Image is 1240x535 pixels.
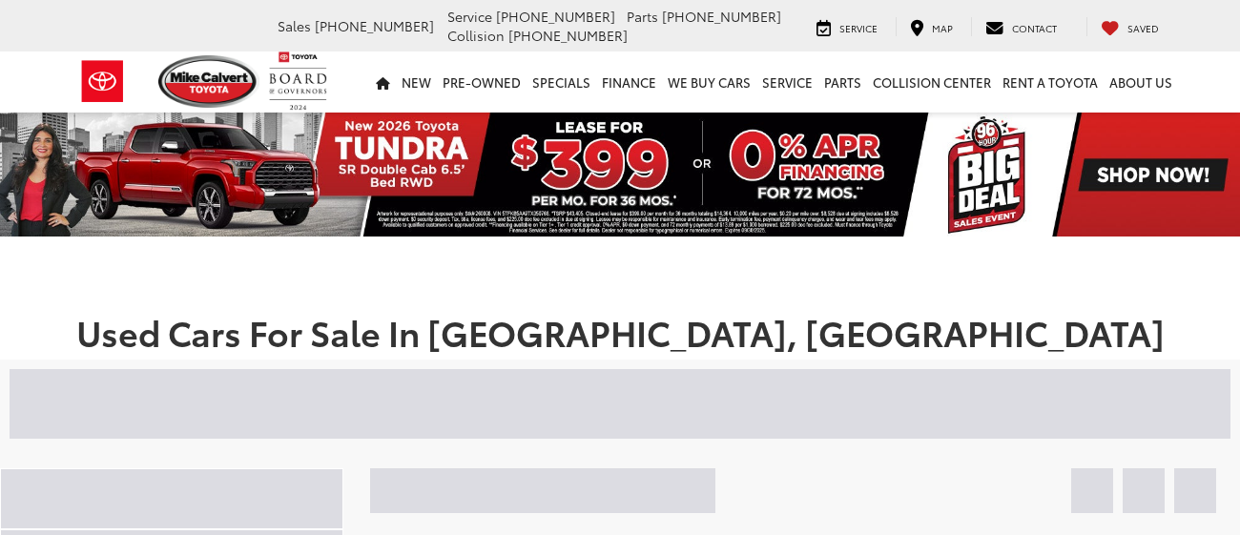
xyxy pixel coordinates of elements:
[932,21,953,35] span: Map
[596,51,662,113] a: Finance
[1086,17,1173,36] a: My Saved Vehicles
[662,7,781,26] span: [PHONE_NUMBER]
[802,17,892,36] a: Service
[971,17,1071,36] a: Contact
[158,55,259,108] img: Mike Calvert Toyota
[315,16,434,35] span: [PHONE_NUMBER]
[508,26,628,45] span: [PHONE_NUMBER]
[818,51,867,113] a: Parts
[67,51,138,113] img: Toyota
[627,7,658,26] span: Parts
[370,51,396,113] a: Home
[1104,51,1178,113] a: About Us
[1012,21,1057,35] span: Contact
[997,51,1104,113] a: Rent a Toyota
[278,16,311,35] span: Sales
[839,21,878,35] span: Service
[756,51,818,113] a: Service
[527,51,596,113] a: Specials
[496,7,615,26] span: [PHONE_NUMBER]
[396,51,437,113] a: New
[447,26,505,45] span: Collision
[447,7,492,26] span: Service
[896,17,967,36] a: Map
[437,51,527,113] a: Pre-Owned
[1127,21,1159,35] span: Saved
[662,51,756,113] a: WE BUY CARS
[867,51,997,113] a: Collision Center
